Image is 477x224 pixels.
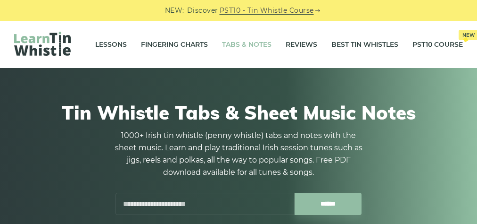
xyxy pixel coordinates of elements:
a: Tabs & Notes [222,33,271,56]
img: LearnTinWhistle.com [14,32,71,56]
a: Fingering Charts [141,33,208,56]
h1: Tin Whistle Tabs & Sheet Music Notes [19,101,458,124]
a: PST10 CourseNew [412,33,463,56]
a: Best Tin Whistles [331,33,398,56]
a: Reviews [286,33,317,56]
a: Lessons [95,33,127,56]
p: 1000+ Irish tin whistle (penny whistle) tabs and notes with the sheet music. Learn and play tradi... [111,129,366,179]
